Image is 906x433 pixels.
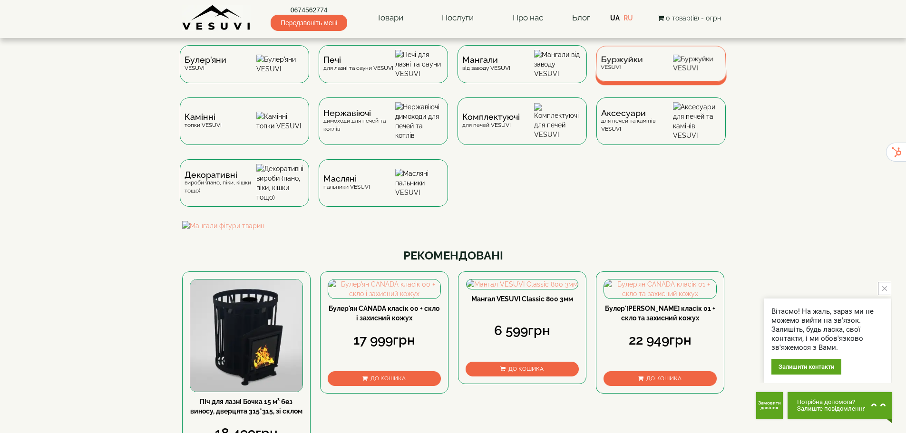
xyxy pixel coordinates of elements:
a: Блог [572,13,590,22]
div: топки VESUVI [185,113,222,129]
img: Комплектуючі для печей VESUVI [534,103,582,139]
button: До кошика [466,362,579,376]
span: 0 товар(ів) - 0грн [666,14,721,22]
a: Декоративнівироби (пано, піки, кішки тощо) Декоративні вироби (пано, піки, кішки тощо) [175,159,314,221]
a: 0674562774 [271,5,347,15]
a: Мангал VESUVI Classic 800 3мм [471,295,573,303]
a: Булер'[PERSON_NAME] класік 01 + скло та захисний кожух [605,305,715,322]
span: Потрібна допомога? [797,399,866,405]
div: VESUVI [185,56,226,72]
img: Булер'ян CANADA класік 01 + скло та захисний кожух [604,279,716,298]
span: Печі [323,56,393,64]
img: Нержавіючі димоходи для печей та котлів [395,102,443,140]
a: Товари [367,7,413,29]
img: Печі для лазні та сауни VESUVI [395,50,443,78]
span: До кошика [646,375,682,382]
a: Піч для лазні Бочка 15 м³ без виносу, дверцята 315*315, зі склом [190,398,302,415]
div: вироби (пано, піки, кішки тощо) [185,171,256,195]
span: Комплектуючі [462,113,520,121]
a: Булер'ян CANADA класік 00 + скло і захисний кожух [329,305,439,322]
div: 17 999грн [328,331,441,350]
a: Печідля лазні та сауни VESUVI Печі для лазні та сауни VESUVI [314,45,453,97]
div: від заводу VESUVI [462,56,510,72]
img: Булер'яни VESUVI [256,55,304,74]
span: Мангали [462,56,510,64]
div: для печей VESUVI [462,113,520,129]
span: Камінні [185,113,222,121]
div: Вітаємо! На жаль, зараз ми не можемо вийти на зв'язок. Залишіть, будь ласка, свої контакти, і ми ... [771,307,883,352]
span: До кошика [508,366,544,372]
button: 0 товар(ів) - 0грн [655,13,724,23]
span: Аксесуари [601,109,673,117]
span: Замовити дзвінок [758,401,781,410]
span: До кошика [370,375,406,382]
a: Про нас [503,7,553,29]
div: для печей та камінів VESUVI [601,109,673,133]
span: Масляні [323,175,370,183]
span: Буржуйки [601,56,643,63]
a: Комплектуючідля печей VESUVI Комплектуючі для печей VESUVI [453,97,592,159]
img: Аксесуари для печей та камінів VESUVI [673,102,721,140]
div: VESUVI [600,56,643,71]
div: Залишити контакти [771,359,841,375]
a: RU [623,14,633,22]
a: Мангаливід заводу VESUVI Мангали від заводу VESUVI [453,45,592,97]
a: Масляніпальники VESUVI Масляні пальники VESUVI [314,159,453,221]
img: Завод VESUVI [182,5,251,31]
div: для лазні та сауни VESUVI [323,56,393,72]
button: Get Call button [756,392,783,419]
a: БуржуйкиVESUVI Буржуйки VESUVI [592,45,731,97]
span: Передзвоніть мені [271,15,347,31]
span: Булер'яни [185,56,226,64]
img: Масляні пальники VESUVI [395,169,443,197]
img: Мангал VESUVI Classic 800 3мм [467,279,578,289]
img: Мангали фігури тварин [182,221,724,231]
a: Каміннітопки VESUVI Камінні топки VESUVI [175,97,314,159]
button: Chat button [788,392,892,419]
span: Залиште повідомлення [797,405,866,412]
a: Послуги [432,7,483,29]
a: Аксесуаридля печей та камінів VESUVI Аксесуари для печей та камінів VESUVI [592,97,731,159]
a: Нержавіючідимоходи для печей та котлів Нержавіючі димоходи для печей та котлів [314,97,453,159]
span: Декоративні [185,171,256,179]
img: Мангали від заводу VESUVI [534,50,582,78]
img: Камінні топки VESUVI [256,112,304,131]
div: димоходи для печей та котлів [323,109,395,133]
a: Булер'яниVESUVI Булер'яни VESUVI [175,45,314,97]
button: До кошика [604,371,717,386]
button: close button [878,282,891,295]
button: До кошика [328,371,441,386]
div: 6 599грн [466,321,579,340]
div: пальники VESUVI [323,175,370,191]
img: Булер'ян CANADA класік 00 + скло і захисний кожух [328,279,440,298]
span: Нержавіючі [323,109,395,117]
a: UA [610,14,620,22]
img: Декоративні вироби (пано, піки, кішки тощо) [256,164,304,202]
img: Буржуйки VESUVI [673,55,721,73]
img: Піч для лазні Бочка 15 м³ без виносу, дверцята 315*315, зі склом [190,279,302,392]
div: 22 949грн [604,331,717,350]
